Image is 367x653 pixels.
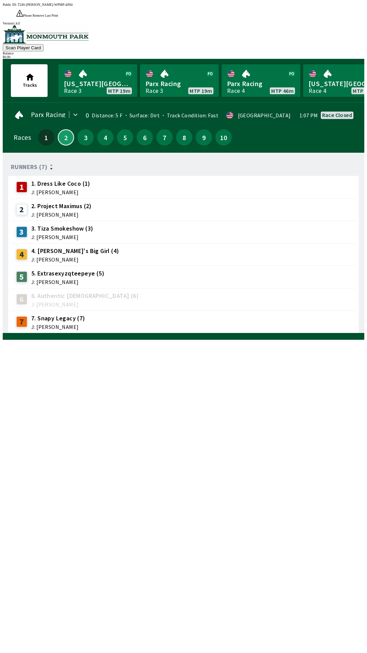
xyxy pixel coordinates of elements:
button: 1 [38,129,54,146]
span: J: [PERSON_NAME] [31,279,104,285]
button: Tracks [11,64,48,97]
span: MTP 19m [190,88,212,94]
a: Parx RacingRace 4MTP 46m [222,64,300,97]
span: 3. Tiza Smokeshow (3) [31,224,93,233]
span: J: [PERSON_NAME] [31,324,85,330]
div: Race 3 [145,88,163,94]
button: 4 [97,129,113,146]
span: J: [PERSON_NAME] [31,302,139,307]
span: 5 [119,135,132,140]
span: MTP 19m [108,88,130,94]
span: [US_STATE][GEOGRAPHIC_DATA] [64,79,132,88]
span: Tracks [23,82,37,88]
span: Track Condition: Fast [160,112,219,119]
span: 9 [197,135,210,140]
img: venue logo [3,25,89,44]
span: Runners (7) [11,164,47,170]
div: Race 3 [64,88,82,94]
div: Races [14,135,31,140]
button: 2 [58,129,74,146]
span: 1:07 PM [299,113,318,118]
div: Version 1.4.0 [3,21,364,25]
div: Race closed [322,112,352,118]
span: 6. Authentic [DEMOGRAPHIC_DATA] (6) [31,291,139,300]
div: 3 [16,227,27,237]
div: 7 [16,316,27,327]
span: MTP 46m [271,88,294,94]
span: T24S-[PERSON_NAME]-WPMP-4JH4 [18,3,73,6]
span: 4. [PERSON_NAME]'s Big Girl (4) [31,247,119,255]
span: J: [PERSON_NAME] [31,212,92,217]
span: J: [PERSON_NAME] [31,257,119,262]
div: 2 [16,204,27,215]
span: Parx Racing [227,79,295,88]
div: Balance [3,51,364,55]
div: 1 [16,182,27,192]
button: 9 [196,129,212,146]
div: Public ID: [3,3,364,6]
button: 5 [117,129,133,146]
button: 8 [176,129,192,146]
span: 4 [99,135,112,140]
div: Race 4 [227,88,245,94]
span: Distance: 5 F [92,112,122,119]
span: 8 [178,135,191,140]
div: 6 [16,294,27,305]
span: J: [PERSON_NAME] [31,189,90,195]
span: 1 [40,135,53,140]
span: Please Remove Last Print [23,14,58,17]
span: 3 [79,135,92,140]
a: [US_STATE][GEOGRAPHIC_DATA]Race 3MTP 19m [58,64,137,97]
button: Scan Player Card [3,44,43,51]
span: 6 [138,135,151,140]
a: Parx RacingRace 3MTP 19m [140,64,219,97]
div: 0 [84,113,89,118]
span: 1. Dress Like Coco (1) [31,179,90,188]
span: Surface: Dirt [123,112,160,119]
div: 5 [16,271,27,282]
span: 7 [158,135,171,140]
span: Parx Racing [145,79,213,88]
div: Race 4 [309,88,326,94]
span: 5. Extrasexyzqteepeye (5) [31,269,104,278]
span: Parx Racing [31,112,66,117]
span: 7. Snapy Legacy (7) [31,314,85,323]
button: 7 [156,129,173,146]
div: Runners (7) [11,164,356,170]
span: 10 [217,135,230,140]
div: [GEOGRAPHIC_DATA] [238,113,291,118]
span: J: [PERSON_NAME] [31,234,93,240]
button: 10 [215,129,232,146]
span: 2. Project Maximus (2) [31,202,92,211]
div: $ 0.00 [3,55,364,59]
button: 3 [77,129,94,146]
button: 6 [137,129,153,146]
div: 4 [16,249,27,260]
